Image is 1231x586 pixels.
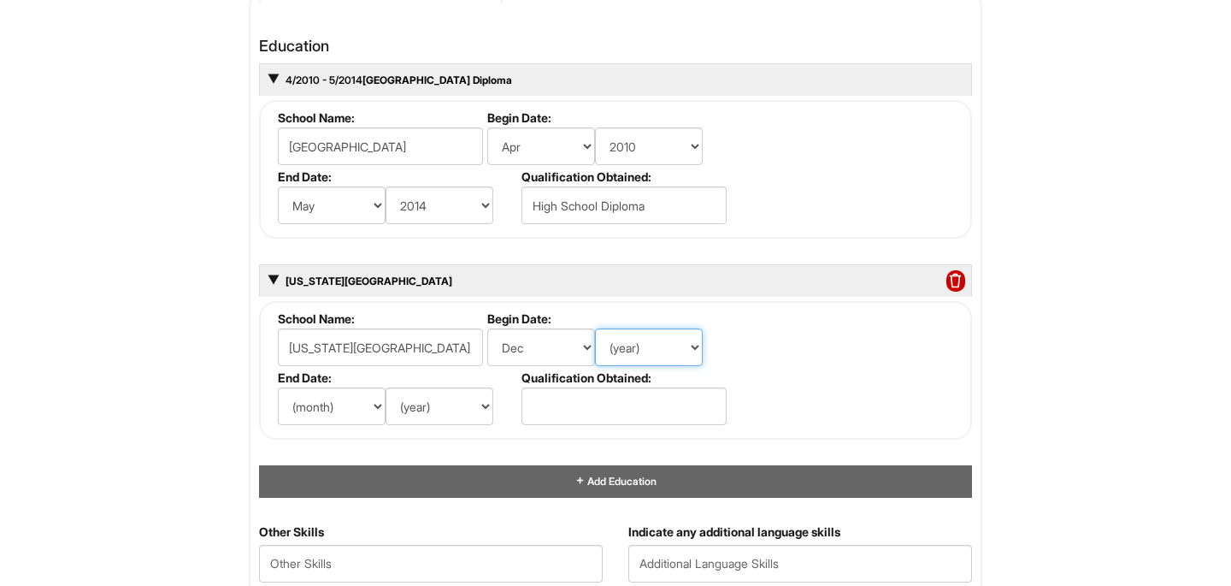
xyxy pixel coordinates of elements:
label: School Name: [278,110,480,125]
label: Qualification Obtained: [521,169,724,184]
h4: Education [259,38,972,55]
label: Begin Date: [487,110,724,125]
label: Other Skills [259,524,324,541]
label: School Name: [278,311,480,326]
label: End Date: [278,370,515,385]
input: Additional Language Skills [628,545,972,583]
input: Other Skills [259,545,603,583]
span: 4/2010 - 5/2014 [284,74,362,86]
span: Add Education [586,475,657,488]
a: 4/2010 - 5/2014[GEOGRAPHIC_DATA] Diploma [284,74,512,86]
a: Add Education [574,475,657,488]
label: End Date: [278,169,515,184]
a: Delete [946,274,965,290]
a: [US_STATE][GEOGRAPHIC_DATA] [284,275,452,287]
label: Begin Date: [487,311,724,326]
label: Qualification Obtained: [521,370,724,385]
label: Indicate any additional language skills [628,524,840,541]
